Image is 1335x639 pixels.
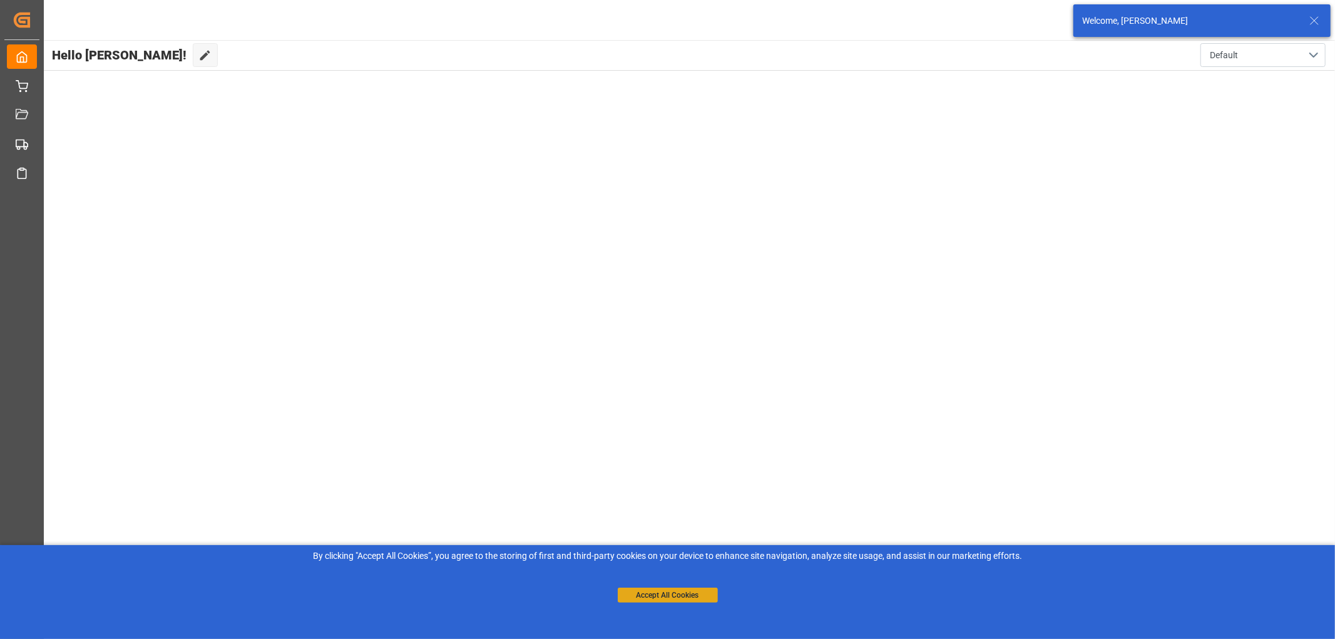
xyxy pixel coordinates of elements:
[1200,43,1326,67] button: open menu
[9,550,1326,563] div: By clicking "Accept All Cookies”, you agree to the storing of first and third-party cookies on yo...
[52,43,187,67] span: Hello [PERSON_NAME]!
[618,588,718,603] button: Accept All Cookies
[1210,49,1238,62] span: Default
[1082,14,1297,28] div: Welcome, [PERSON_NAME]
